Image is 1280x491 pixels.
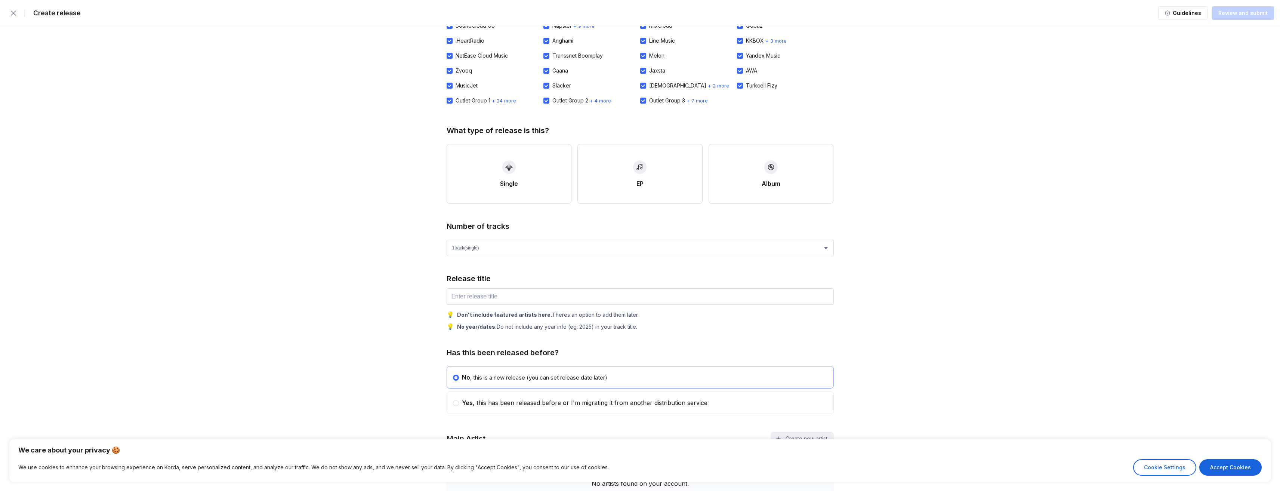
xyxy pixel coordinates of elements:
div: Outlet Group 1 [456,98,490,104]
div: , this has been released before or I'm migrating it from another distribution service [459,399,707,406]
div: NetEase Cloud Music [456,53,508,59]
span: + 24 more [492,98,516,104]
div: Yandex Music [746,53,780,59]
div: What type of release is this? [447,126,549,135]
div: Theres an option to add them later. [457,312,639,318]
span: No [462,374,470,381]
div: 💡 [447,323,454,330]
button: Cookie Settings [1133,459,1196,476]
div: Jaxsta [649,68,665,74]
div: Outlet Group 2 [552,98,588,104]
button: Single [447,144,572,204]
div: Slacker [552,83,571,89]
div: Line Music [649,38,675,44]
p: We use cookies to enhance your browsing experience on Korda, serve personalized content, and anal... [18,463,609,472]
div: Outlet Group 3 [649,98,685,104]
div: Single [500,180,518,187]
div: [DEMOGRAPHIC_DATA] [649,83,706,89]
b: Don't include featured artists here. [457,312,552,318]
span: Yes [462,399,473,406]
div: Do not include any year info (eg: 2025) in your track title. [457,323,637,330]
div: AWA [746,68,757,74]
div: Zvooq [456,68,472,74]
div: Turkcell Fizy [746,83,777,89]
span: + 7 more [687,98,708,104]
span: + 2 more [708,83,729,89]
button: Album [709,144,834,204]
button: Accept Cookies [1199,459,1262,476]
div: Transsnet Boomplay [552,53,603,59]
span: + 3 more [765,38,787,44]
input: Enter release title [447,288,834,305]
div: Number of tracks [447,222,509,231]
div: Create release [29,9,81,17]
div: Anghami [552,38,573,44]
div: KKBOX [746,38,764,44]
div: Gaana [552,68,568,74]
span: + 4 more [590,98,611,104]
div: 💡 [447,311,454,318]
div: , this is a new release (you can set release date later) [459,374,607,381]
div: Guidelines [1170,9,1201,17]
div: MusicJet [456,83,478,89]
p: We care about your privacy 🍪 [18,446,1262,455]
button: EP [577,144,703,204]
div: iHeartRadio [456,38,484,44]
div: | [24,9,26,17]
button: Guidelines [1158,6,1207,20]
div: Release title [447,274,491,283]
div: Melon [649,53,664,59]
div: EP [636,180,644,187]
div: Has this been released before? [447,348,559,357]
b: No year/dates. [457,323,497,330]
div: Album [762,180,780,187]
